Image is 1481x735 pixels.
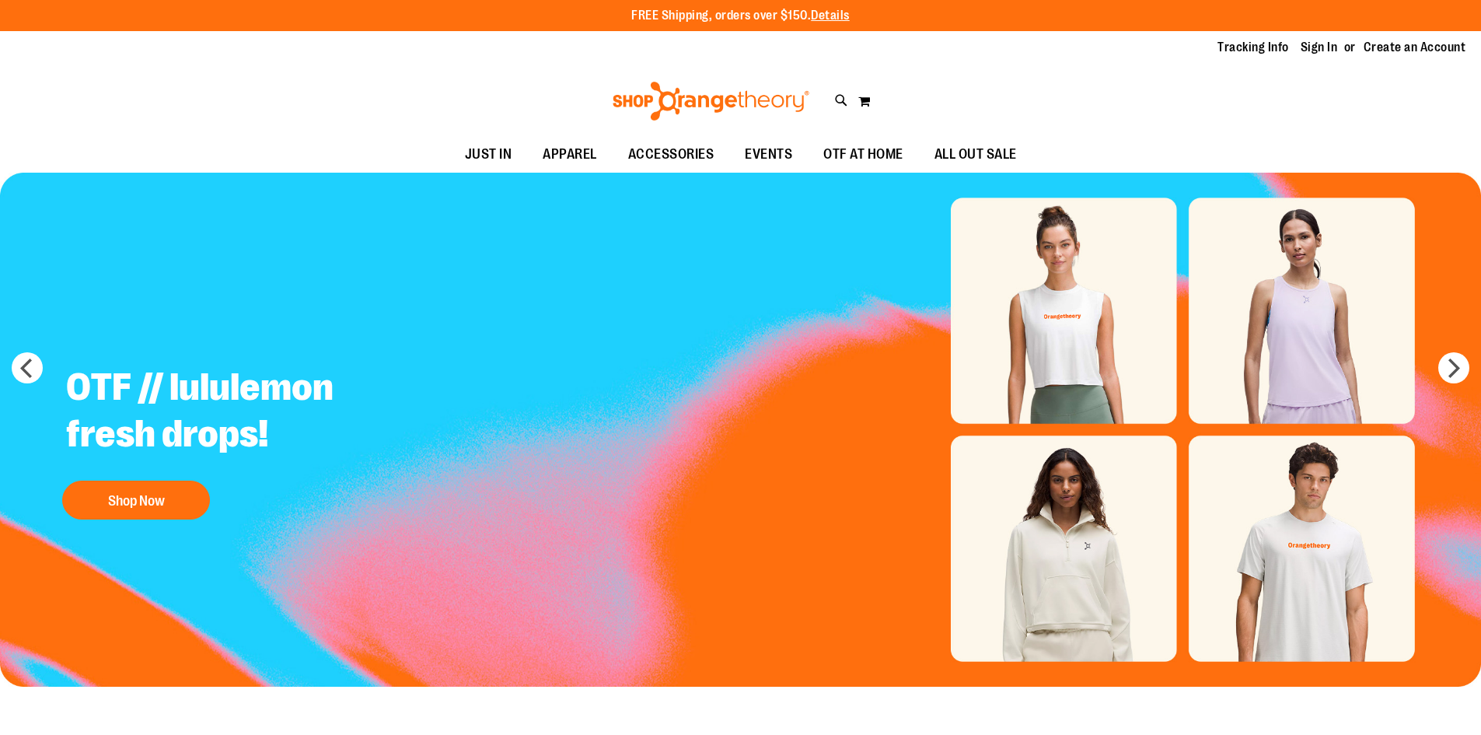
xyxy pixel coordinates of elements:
[543,137,597,172] span: APPAREL
[1438,352,1469,383] button: next
[811,9,850,23] a: Details
[823,137,903,172] span: OTF AT HOME
[1301,39,1338,56] a: Sign In
[745,137,792,172] span: EVENTS
[54,352,441,527] a: OTF // lululemon fresh drops! Shop Now
[631,7,850,25] p: FREE Shipping, orders over $150.
[54,352,441,473] h2: OTF // lululemon fresh drops!
[1217,39,1289,56] a: Tracking Info
[465,137,512,172] span: JUST IN
[610,82,812,121] img: Shop Orangetheory
[12,352,43,383] button: prev
[62,481,210,520] button: Shop Now
[628,137,714,172] span: ACCESSORIES
[1364,39,1466,56] a: Create an Account
[934,137,1017,172] span: ALL OUT SALE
